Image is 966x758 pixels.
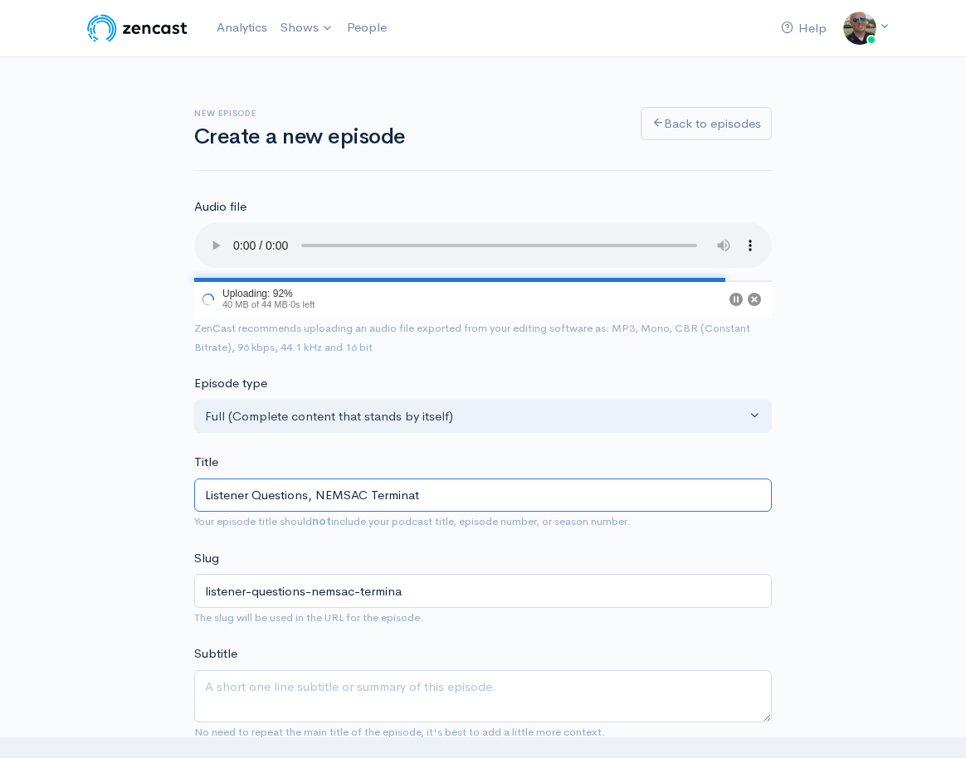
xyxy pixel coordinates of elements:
h1: Create a new episode [194,125,621,149]
small: Your episode title should include your podcast title, episode number, or season number. [194,514,631,528]
img: ... [843,12,876,45]
h6: New episode [194,109,621,118]
label: Episode type [194,374,267,393]
img: ZenCast Logo [85,12,190,45]
input: title-of-episode [194,574,772,608]
strong: not [312,514,331,528]
div: Full (Complete content that stands by itself) [205,407,746,426]
small: The slug will be used in the URL for the episode. [194,610,423,624]
button: Pause [729,293,743,306]
a: Analytics [210,10,274,46]
a: Back to episodes [641,107,772,141]
input: What is the episode's title? [194,479,772,513]
div: Uploading: 92% [222,289,315,299]
small: No need to repeat the main title of the episode, it's best to add a little more context. [194,725,605,739]
a: Help [774,11,833,46]
a: Shows [274,10,340,46]
small: ZenCast recommends uploading an audio file exported from your editing software as: MP3, Mono, CBR... [194,321,750,354]
label: Slug [194,549,219,568]
a: People [340,10,393,46]
button: Full (Complete content that stands by itself) [194,400,772,434]
div: Uploading [194,280,318,318]
div: 92% [194,280,725,282]
label: Subtitle [194,644,237,663]
label: Title [194,453,218,472]
span: 40 MB of 44 MB · 0s left [222,299,315,309]
label: Audio file [194,197,246,216]
button: Cancel [748,293,761,306]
